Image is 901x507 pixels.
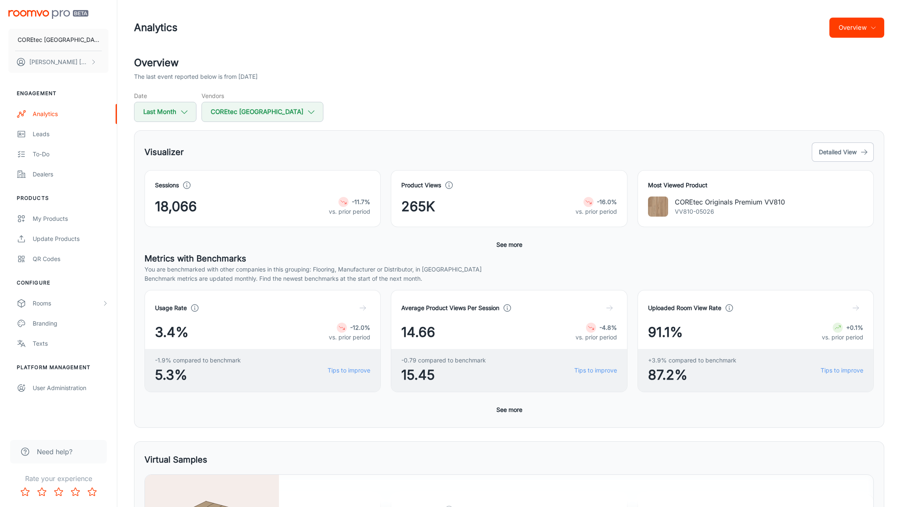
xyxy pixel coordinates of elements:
[329,333,370,342] p: vs. prior period
[201,91,323,100] h5: Vendors
[155,197,197,217] span: 18,066
[155,365,241,385] span: 5.3%
[846,324,863,331] strong: +0.1%
[574,366,617,375] a: Tips to improve
[33,383,108,393] div: User Administration
[145,146,184,158] h5: Visualizer
[84,484,101,500] button: Rate 5 star
[648,356,736,365] span: +3.9% compared to benchmark
[597,198,617,205] strong: -16.0%
[401,197,435,217] span: 265K
[134,102,196,122] button: Last Month
[155,303,187,313] h4: Usage Rate
[401,322,435,342] span: 14.66
[155,322,188,342] span: 3.4%
[145,274,874,283] p: Benchmark metrics are updated monthly. Find the newest benchmarks at the start of the next month.
[8,29,108,51] button: COREtec [GEOGRAPHIC_DATA]
[675,197,785,207] p: COREtec Originals Premium VV810
[33,214,108,223] div: My Products
[599,324,617,331] strong: -4.8%
[648,303,721,313] h4: Uploaded Room View Rate
[576,333,617,342] p: vs. prior period
[33,170,108,179] div: Dealers
[822,333,863,342] p: vs. prior period
[493,402,526,417] button: See more
[145,265,874,274] p: You are benchmarked with other companies in this grouping: Flooring, Manufacturer or Distributor,...
[648,197,668,217] img: COREtec Originals Premium VV810
[648,365,736,385] span: 87.2%
[576,207,617,216] p: vs. prior period
[401,356,486,365] span: -0.79 compared to benchmark
[350,324,370,331] strong: -12.0%
[33,234,108,243] div: Update Products
[37,447,72,457] span: Need help?
[155,356,241,365] span: -1.9% compared to benchmark
[17,484,34,500] button: Rate 1 star
[33,319,108,328] div: Branding
[401,181,441,190] h4: Product Views
[134,91,196,100] h5: Date
[821,366,863,375] a: Tips to improve
[352,198,370,205] strong: -11.7%
[329,207,370,216] p: vs. prior period
[145,453,207,466] h5: Virtual Samples
[648,181,863,190] h4: Most Viewed Product
[33,299,102,308] div: Rooms
[134,72,258,81] p: The last event reported below is from [DATE]
[201,102,323,122] button: COREtec [GEOGRAPHIC_DATA]
[29,57,88,67] p: [PERSON_NAME] [PERSON_NAME]
[33,150,108,159] div: To-do
[50,484,67,500] button: Rate 3 star
[401,303,499,313] h4: Average Product Views Per Session
[8,51,108,73] button: [PERSON_NAME] [PERSON_NAME]
[328,366,370,375] a: Tips to improve
[493,237,526,252] button: See more
[134,20,178,35] h1: Analytics
[33,109,108,119] div: Analytics
[34,484,50,500] button: Rate 2 star
[67,484,84,500] button: Rate 4 star
[33,129,108,139] div: Leads
[134,55,884,70] h2: Overview
[829,18,884,38] button: Overview
[7,473,110,484] p: Rate your experience
[145,252,874,265] h5: Metrics with Benchmarks
[812,142,874,162] button: Detailed View
[8,10,88,19] img: Roomvo PRO Beta
[155,181,179,190] h4: Sessions
[33,339,108,348] div: Texts
[33,254,108,264] div: QR Codes
[18,35,99,44] p: COREtec [GEOGRAPHIC_DATA]
[675,207,785,216] p: VV810-05026
[401,365,486,385] span: 15.45
[648,322,683,342] span: 91.1%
